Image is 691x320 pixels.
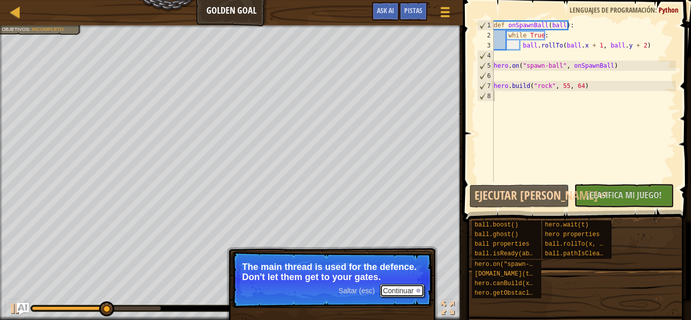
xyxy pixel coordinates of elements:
button: Cambia a pantalla completa. [438,299,458,320]
div: 6 [478,71,494,81]
span: ball.pathIsClear(x, y) [545,250,625,257]
span: Incompleto [32,26,64,32]
div: 2 [477,30,494,40]
span: Lenguajes de programación [570,5,655,15]
span: Objetivos [2,26,29,32]
span: ball.isReady(ability) [474,250,551,257]
span: Saltar (esc) [338,287,375,295]
span: hero.getObstacleAt(x, y) [474,290,562,297]
span: ball.ghost() [474,231,518,238]
span: : [655,5,659,15]
button: Ask AI [372,2,399,21]
button: Mostrar menú de juego [433,2,458,26]
button: Continuar [380,284,424,297]
span: ball.boost() [474,221,518,228]
button: ¡Clasifica Mi Juego! [574,184,674,207]
p: The main thread is used for the defence. Don't let them get to your gates. [242,262,422,282]
span: ball properties [474,241,529,248]
span: hero.canBuild(x, y) [474,280,544,287]
div: 8 [478,91,494,101]
div: 5 [478,61,494,71]
div: 1 [478,20,494,30]
div: 4 [478,51,494,61]
button: Ejecutar [PERSON_NAME]↵ [469,185,569,208]
span: : [29,26,31,32]
button: Ask AI [17,303,29,315]
span: ¡Clasifica Mi Juego! [587,189,662,201]
span: Ask AI [377,6,394,15]
span: Python [659,5,678,15]
span: [DOMAIN_NAME](type, x, y) [474,270,566,278]
span: hero.wait(t) [545,221,588,228]
button: Ctrl + P: Play [5,299,25,320]
div: 3 [477,40,494,51]
span: hero properties [545,231,599,238]
span: ball.rollTo(x, y) [545,241,607,248]
span: hero.on("spawn-ball", f) [474,261,562,268]
div: 7 [478,81,494,91]
span: Pistas [404,6,422,15]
